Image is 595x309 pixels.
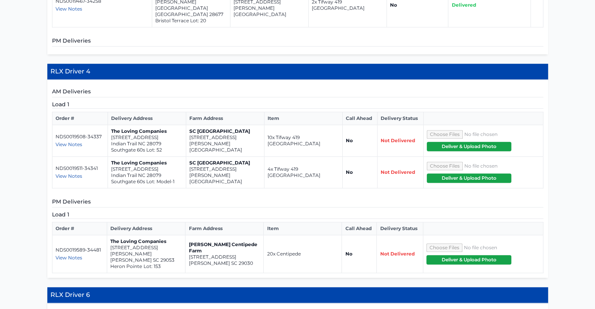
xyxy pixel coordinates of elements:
[52,198,543,207] h5: PM Deliveries
[52,112,108,125] th: Order #
[56,134,105,140] p: NDS0019508-34337
[56,6,82,12] span: View Notes
[234,11,305,18] p: [GEOGRAPHIC_DATA]
[56,255,82,261] span: View Notes
[111,134,183,141] p: [STREET_ADDRESS]
[264,112,343,125] th: Item
[346,169,353,175] strong: No
[47,64,548,80] h4: RLX Driver 4
[390,2,397,8] strong: No
[427,173,511,183] button: Deliver & Upload Photo
[189,147,261,153] p: [GEOGRAPHIC_DATA]
[342,222,377,235] th: Call Ahead
[155,18,227,24] p: Bristol Terrace Lot: 20
[377,112,423,125] th: Delivery Status
[111,128,183,134] p: The Loving Companies
[52,100,543,109] h5: Load 1
[111,172,183,179] p: Indian Trail NC 28079
[56,247,104,253] p: NDS0019589-34481
[111,166,183,172] p: [STREET_ADDRESS]
[189,254,260,260] p: [STREET_ADDRESS]
[185,222,264,235] th: Farm Address
[426,255,511,264] button: Deliver & Upload Photo
[189,134,261,147] p: [STREET_ADDRESS][PERSON_NAME]
[52,222,107,235] th: Order #
[380,251,414,257] span: Not Delivered
[110,245,182,257] p: [STREET_ADDRESS][PERSON_NAME]
[111,179,183,185] p: Southgate 60s Lot: Model-1
[52,37,543,46] h5: PM Deliveries
[381,138,415,143] span: Not Delivered
[189,260,260,266] p: [PERSON_NAME] SC 29030
[264,125,343,157] td: 10x Tifway 419 [GEOGRAPHIC_DATA]
[189,241,260,254] p: [PERSON_NAME] Centipede Farm
[110,263,182,270] p: Heron Pointe Lot: 153
[52,88,543,97] h5: AM Deliveries
[111,160,183,166] p: The Loving Companies
[155,5,227,18] p: [GEOGRAPHIC_DATA] [GEOGRAPHIC_DATA] 28677
[110,238,182,245] p: The Loving Companies
[381,169,415,175] span: Not Delivered
[189,166,261,179] p: [STREET_ADDRESS][PERSON_NAME]
[56,165,105,171] p: NDS0019511-34341
[52,211,543,219] h5: Load 1
[107,222,185,235] th: Delivery Address
[189,179,261,185] p: [GEOGRAPHIC_DATA]
[264,222,342,235] th: Item
[56,173,82,179] span: View Notes
[264,157,343,188] td: 4x Tifway 419 [GEOGRAPHIC_DATA]
[56,141,82,147] span: View Notes
[189,128,261,134] p: SC [GEOGRAPHIC_DATA]
[346,138,353,143] strong: No
[47,287,548,303] h4: RLX Driver 6
[111,141,183,147] p: Indian Trail NC 28079
[451,2,476,8] span: Delivered
[345,251,352,257] strong: No
[377,222,423,235] th: Delivery Status
[189,160,261,166] p: SC [GEOGRAPHIC_DATA]
[108,112,186,125] th: Delivery Address
[111,147,183,153] p: Southgate 60s Lot: 52
[110,257,182,263] p: [PERSON_NAME] SC 29053
[264,235,342,273] td: 20x Centipede
[427,142,511,151] button: Deliver & Upload Photo
[343,112,377,125] th: Call Ahead
[186,112,264,125] th: Farm Address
